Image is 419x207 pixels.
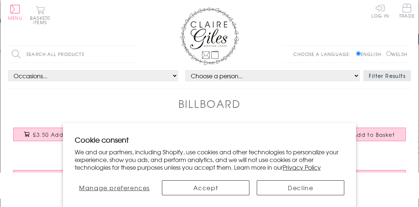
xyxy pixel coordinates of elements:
[79,183,150,192] span: Manage preferences
[75,148,345,171] p: We and our partners, including Shopify, use cookies and other technologies to personalize your ex...
[283,163,321,172] a: Privacy Policy
[129,46,136,63] input: Search
[363,70,411,81] button: Filter Results
[8,5,22,20] button: Menu
[386,51,391,56] input: Welsh
[399,4,415,18] span: Trade
[178,96,241,111] h1: Billboard
[33,131,93,138] span: £3.50 Add to Basket
[162,180,249,195] button: Accept
[8,15,22,21] span: Menu
[109,122,209,154] a: Birthday Card, Happy Birthday, Rainbow colours, with gold foil £3.50 Add to Basket
[8,122,109,154] a: Birthday Card, Happy Birthday to You, Rainbow colours, with gold foil £3.50 Add to Basket
[180,7,239,65] img: Claire Giles Greetings Cards
[8,46,136,63] input: Search all products
[335,131,395,138] span: £3.50 Add to Basket
[315,128,406,141] button: £3.50 Add to Basket
[293,51,355,57] p: Choose a language:
[75,135,345,145] h2: Cookie consent
[75,180,155,195] button: Manage preferences
[399,4,415,19] a: Trade
[13,170,104,184] button: £3.50 Add to Basket
[371,4,389,18] a: Log In
[315,170,406,184] button: £3.50 Add to Basket
[310,165,411,196] a: Good Luck Card, Rainbow stencil letters, with gold foil £3.50 Add to Basket
[386,51,407,57] label: Welsh
[356,51,361,56] input: English
[257,180,344,195] button: Decline
[209,122,310,154] a: Birthday Card, Wishing you a Happy Birthday, Block letters, with gold foil £3.50 Add to Basket
[356,51,385,57] label: English
[310,122,411,154] a: Birthday Card, Happy Birthday, Pink background and stars, with gold foil £3.50 Add to Basket
[13,128,104,141] button: £3.50 Add to Basket
[8,165,109,196] a: Birthday Card, Happy Birthday to you, Block of letters, with gold foil £3.50 Add to Basket
[30,6,50,25] button: Basket0 items
[33,15,50,26] span: 0 items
